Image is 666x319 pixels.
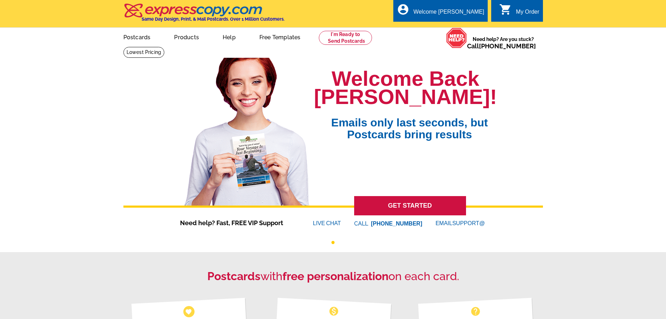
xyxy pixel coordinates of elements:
a: Products [163,28,210,45]
h1: Welcome Back [PERSON_NAME]! [314,70,497,106]
a: Help [212,28,247,45]
strong: free personalization [282,270,388,283]
a: Postcards [112,28,162,45]
img: help [446,28,467,48]
font: LIVE [313,219,326,228]
img: welcome-back-logged-in.png [180,52,314,206]
span: monetization_on [328,306,339,317]
h2: with on each card. [123,270,543,283]
a: [PHONE_NUMBER] [479,42,536,50]
a: Free Templates [248,28,312,45]
span: Need help? Fast, FREE VIP Support [180,218,292,228]
font: SUPPORT@ [452,219,486,228]
div: My Order [516,9,539,19]
a: LIVECHAT [313,220,341,226]
span: Call [467,42,536,50]
span: Need help? Are you stuck? [467,36,539,50]
span: help [470,306,481,317]
span: favorite [185,308,192,315]
h4: Same Day Design, Print, & Mail Postcards. Over 1 Million Customers. [142,16,285,22]
div: Welcome [PERSON_NAME] [414,9,484,19]
a: shopping_cart My Order [499,8,539,16]
a: Same Day Design, Print, & Mail Postcards. Over 1 Million Customers. [123,8,285,22]
button: 1 of 1 [331,241,335,244]
i: shopping_cart [499,3,512,16]
span: Emails only last seconds, but Postcards bring results [322,106,497,140]
strong: Postcards [207,270,260,283]
a: GET STARTED [354,196,466,215]
i: account_circle [397,3,409,16]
